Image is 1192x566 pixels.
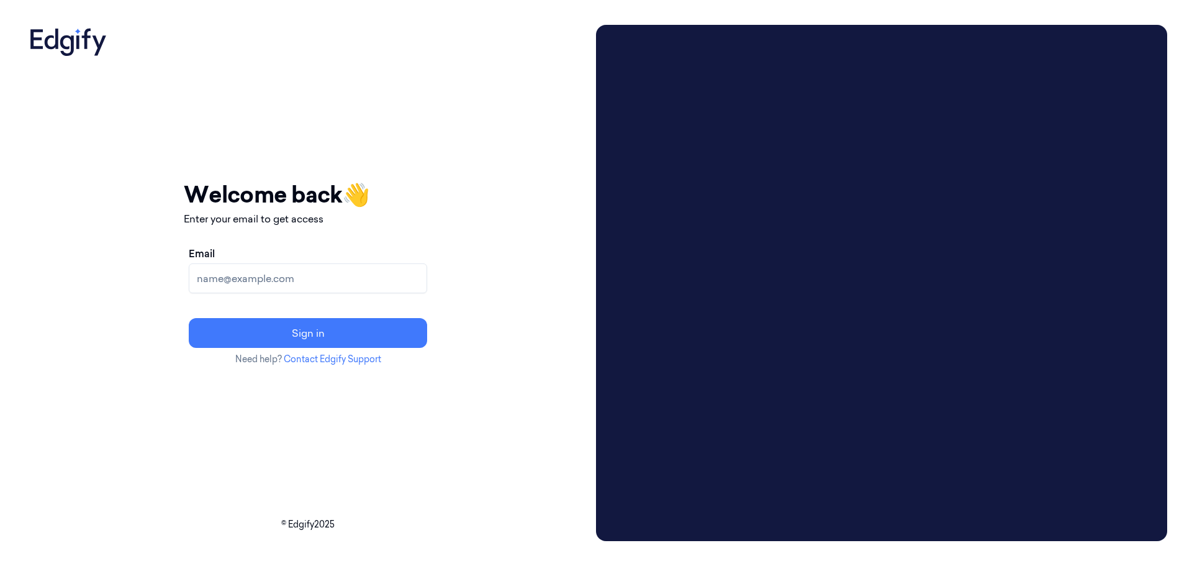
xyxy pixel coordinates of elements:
button: Sign in [189,318,427,348]
p: © Edgify 2025 [25,518,591,531]
p: Enter your email to get access [184,211,432,226]
a: Contact Edgify Support [284,354,381,365]
p: Need help? [184,353,432,366]
label: Email [189,246,215,261]
h1: Welcome back 👋 [184,178,432,211]
input: name@example.com [189,263,427,293]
